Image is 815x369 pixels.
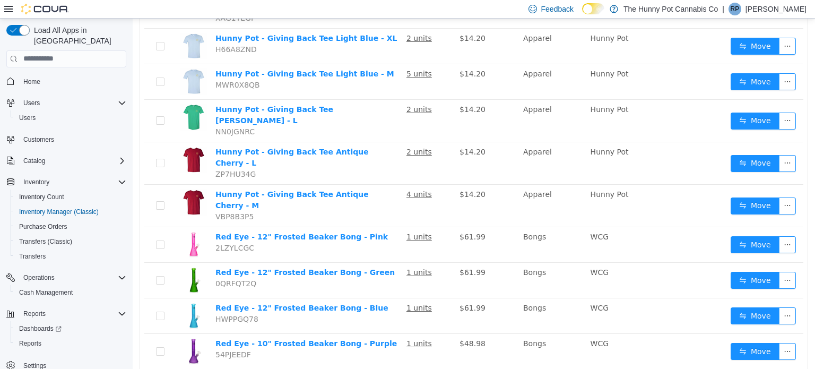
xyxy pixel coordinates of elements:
span: Reports [23,310,46,318]
span: $14.20 [327,87,353,95]
span: Home [23,78,40,86]
span: Customers [19,133,126,146]
a: Dashboards [15,322,66,335]
span: WCG [458,321,476,329]
button: Purchase Orders [11,219,131,234]
span: Reports [19,307,126,320]
u: 5 units [274,51,299,59]
span: Purchase Orders [15,220,126,233]
span: 2LZYLCGC [83,225,122,234]
span: Hunny Pot [458,15,496,24]
button: Customers [2,132,131,147]
a: Dashboards [11,321,131,336]
span: Inventory [23,178,49,186]
span: Users [19,114,36,122]
span: Purchase Orders [19,222,67,231]
span: $61.99 [327,214,353,222]
button: icon: swapMove [598,218,647,235]
td: Bongs [386,244,454,280]
span: Customers [23,135,54,144]
p: [PERSON_NAME] [745,3,807,15]
span: Catalog [23,157,45,165]
span: $14.20 [327,129,353,138]
button: icon: ellipsis [646,289,663,306]
span: $14.20 [327,15,353,24]
a: Hunny Pot - Giving Back Tee Antique Cherry - M [83,171,236,191]
span: Hunny Pot [458,129,496,138]
u: 1 units [274,285,299,294]
a: Hunny Pot - Giving Back Tee Antique Cherry - L [83,129,236,149]
button: Transfers [11,249,131,264]
a: Home [19,75,45,88]
span: Cash Management [15,286,126,299]
td: Apparel [386,81,454,124]
span: ZP7HU34G [83,151,123,160]
a: Inventory Manager (Classic) [15,205,103,218]
button: icon: swapMove [598,289,647,306]
button: Operations [2,270,131,285]
button: icon: ellipsis [646,19,663,36]
p: The Hunny Pot Cannabis Co [623,3,718,15]
span: Transfers [19,252,46,261]
a: Transfers (Classic) [15,235,76,248]
button: Inventory Manager (Classic) [11,204,131,219]
button: Catalog [2,153,131,168]
span: Feedback [541,4,574,14]
img: Hunny Pot - Giving Back Tee Kelly Green - L hero shot [48,85,74,112]
span: Operations [23,273,55,282]
button: Users [2,96,131,110]
u: 2 units [274,87,299,95]
a: Transfers [15,250,50,263]
img: Red Eye - 12" Frosted Beaker Bong - Green hero shot [48,248,74,275]
button: icon: ellipsis [646,324,663,341]
button: Transfers (Classic) [11,234,131,249]
span: WCG [458,214,476,222]
button: Catalog [19,155,49,167]
span: Inventory [19,176,126,188]
button: icon: swapMove [598,324,647,341]
div: Roger Pease [729,3,741,15]
button: icon: ellipsis [646,136,663,153]
span: H66A8ZND [83,27,124,35]
u: 1 units [274,250,299,258]
span: Reports [15,337,126,350]
a: Reports [15,337,46,350]
a: Red Eye - 10" Frosted Beaker Bong - Purple [83,321,264,329]
span: Transfers (Classic) [19,237,72,246]
button: Inventory [19,176,54,188]
span: Cash Management [19,288,73,297]
span: Users [23,99,40,107]
span: NN0JGNRC [83,109,122,117]
td: Bongs [386,209,454,244]
span: WCG [458,285,476,294]
button: icon: swapMove [598,253,647,270]
span: $14.20 [327,171,353,180]
button: Inventory [2,175,131,190]
button: Operations [19,271,59,284]
button: Cash Management [11,285,131,300]
span: Transfers [15,250,126,263]
u: 2 units [274,129,299,138]
span: Users [15,111,126,124]
span: Inventory Manager (Classic) [15,205,126,218]
img: Red Eye - 12" Frosted Beaker Bong - Pink hero shot [48,213,74,239]
a: Cash Management [15,286,77,299]
td: Bongs [386,315,454,351]
span: Inventory Count [19,193,64,201]
td: Apparel [386,46,454,81]
img: Hunny Pot - Giving Back Tee Light Blue - M hero shot [48,50,74,76]
img: Red Eye - 10" Frosted Beaker Bong - Purple hero shot [48,320,74,346]
p: | [722,3,724,15]
span: $14.20 [327,51,353,59]
span: Catalog [19,155,126,167]
td: Bongs [386,280,454,315]
button: icon: swapMove [598,136,647,153]
button: icon: ellipsis [646,55,663,72]
button: Users [11,110,131,125]
span: Home [19,75,126,88]
span: 54PJEEDF [83,332,118,340]
button: icon: swapMove [598,179,647,196]
u: 1 units [274,214,299,222]
button: Users [19,97,44,109]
